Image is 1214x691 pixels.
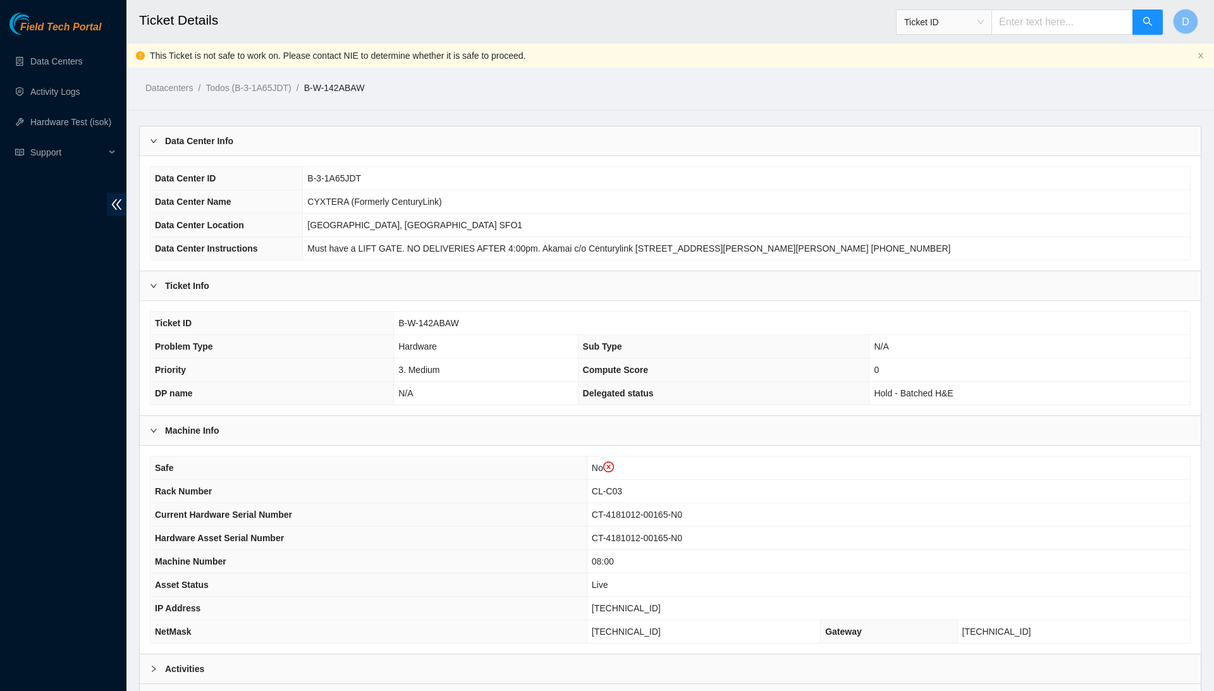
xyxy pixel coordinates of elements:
span: Data Center Instructions [155,243,258,254]
span: No [592,463,614,473]
span: Data Center Location [155,220,244,230]
a: Datacenters [145,83,193,93]
span: Hardware [398,341,437,352]
span: close-circle [603,462,615,473]
span: [GEOGRAPHIC_DATA], [GEOGRAPHIC_DATA] SFO1 [307,220,522,230]
span: right [150,137,157,145]
span: IP Address [155,603,200,613]
div: Data Center Info [140,126,1201,156]
span: Ticket ID [904,13,984,32]
span: Support [30,140,105,165]
span: 3. Medium [398,365,439,375]
span: Data Center Name [155,197,231,207]
b: Machine Info [165,424,219,437]
span: B-3-1A65JDT [307,173,361,183]
span: Delegated status [583,388,654,398]
span: double-left [107,193,126,216]
span: B-W-142ABAW [398,318,459,328]
span: read [15,148,24,157]
span: Live [592,580,608,590]
span: 0 [874,365,879,375]
b: Activities [165,662,204,676]
a: Data Centers [30,56,82,66]
button: close [1197,52,1205,60]
span: close [1197,52,1205,59]
span: CL-C03 [592,486,622,496]
a: B-W-142ABAW [304,83,365,93]
span: Asset Status [155,580,209,590]
span: N/A [398,388,413,398]
span: Compute Score [583,365,648,375]
div: Activities [140,654,1201,683]
span: Machine Number [155,556,226,566]
span: 08:00 [592,556,614,566]
span: Ticket ID [155,318,192,328]
span: CYXTERA (Formerly CenturyLink) [307,197,441,207]
img: Akamai Technologies [9,13,64,35]
span: [TECHNICAL_ID] [592,603,661,613]
span: / [297,83,299,93]
span: [TECHNICAL_ID] [962,627,1031,637]
span: NetMask [155,627,192,637]
span: Gateway [825,627,862,637]
a: Todos (B-3-1A65JDT) [205,83,291,93]
span: Safe [155,463,174,473]
span: Problem Type [155,341,213,352]
a: Akamai TechnologiesField Tech Portal [9,23,101,39]
span: Priority [155,365,186,375]
span: CT-4181012-00165-N0 [592,533,682,543]
div: Machine Info [140,416,1201,445]
span: right [150,427,157,434]
span: DP name [155,388,193,398]
button: search [1132,9,1163,35]
span: [TECHNICAL_ID] [592,627,661,637]
span: Sub Type [583,341,622,352]
span: right [150,282,157,290]
span: CT-4181012-00165-N0 [592,510,682,520]
b: Data Center Info [165,134,233,148]
span: / [198,83,200,93]
span: Data Center ID [155,173,216,183]
span: Must have a LIFT GATE. NO DELIVERIES AFTER 4:00pm. Akamai c/o Centurylink [STREET_ADDRESS][PERSON... [307,243,950,254]
div: Ticket Info [140,271,1201,300]
span: Hardware Asset Serial Number [155,533,284,543]
span: Field Tech Portal [20,21,101,34]
span: Rack Number [155,486,212,496]
b: Ticket Info [165,279,209,293]
button: D [1173,9,1198,34]
span: N/A [874,341,888,352]
input: Enter text here... [991,9,1133,35]
span: right [150,665,157,673]
span: search [1143,16,1153,28]
a: Activity Logs [30,87,80,97]
span: D [1182,14,1189,30]
span: Hold - Batched H&E [874,388,953,398]
a: Hardware Test (isok) [30,117,111,127]
span: Current Hardware Serial Number [155,510,292,520]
